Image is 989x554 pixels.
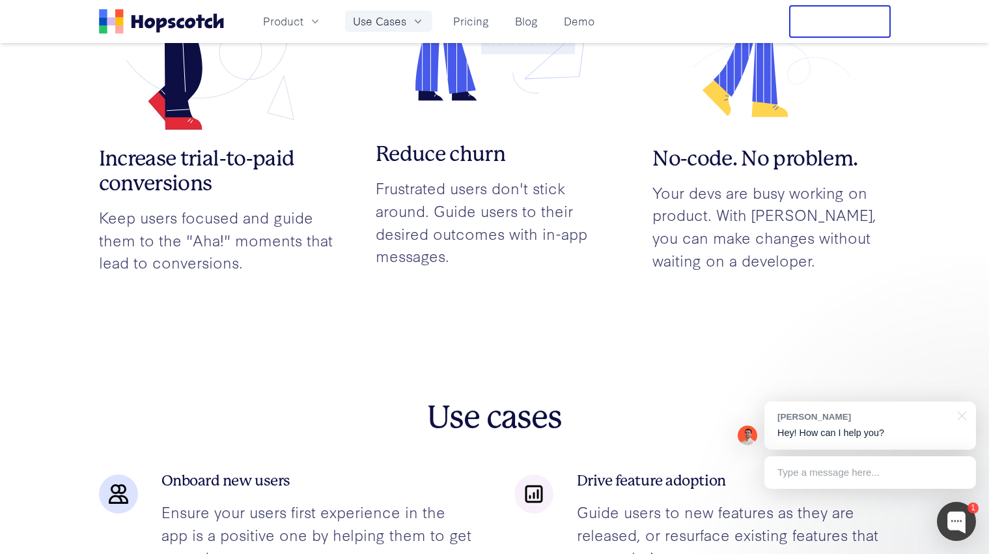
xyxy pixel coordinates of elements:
[161,472,475,489] h3: Onboard new users
[777,411,950,423] div: [PERSON_NAME]
[99,9,224,34] a: Home
[255,10,329,32] button: Product
[764,456,976,489] div: Type a message here...
[353,13,406,29] span: Use Cases
[99,147,337,197] h3: Increase trial-to-paid conversions
[652,147,890,171] h3: No-code. No problem.
[345,10,432,32] button: Use Cases
[376,177,613,267] p: Frustrated users don't stick around. Guide users to their desired outcomes with in-app messages.
[448,10,494,32] a: Pricing
[738,426,757,445] img: Mark Spera
[968,503,979,514] div: 1
[652,181,890,272] p: Your devs are busy working on product. With [PERSON_NAME], you can make changes without waiting o...
[559,10,600,32] a: Demo
[577,472,891,489] h3: Drive feature adoption
[263,13,303,29] span: Product
[777,426,963,440] p: Hey! How can I help you?
[789,5,891,38] button: Free Trial
[510,10,543,32] a: Blog
[99,399,891,437] h2: Use cases
[376,142,613,167] h3: Reduce churn
[99,206,337,274] p: Keep users focused and guide them to the "Aha!" moments that lead to conversions.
